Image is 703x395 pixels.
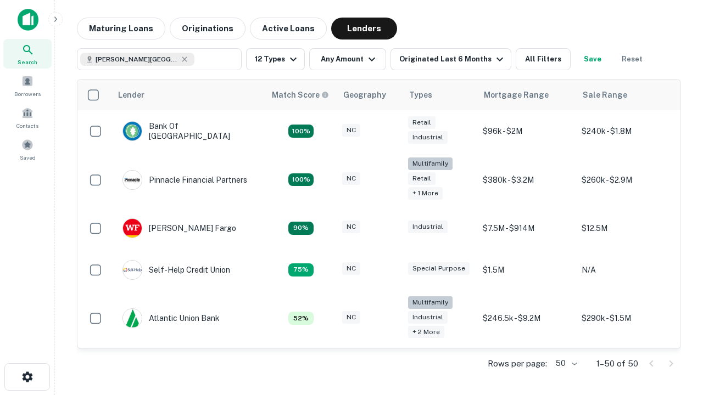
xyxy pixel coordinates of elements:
div: 50 [551,356,579,371]
div: Matching Properties: 7, hasApolloMatch: undefined [288,312,314,325]
div: + 1 more [408,187,443,200]
div: NC [342,124,360,137]
button: Active Loans [250,18,327,39]
div: Originated Last 6 Months [399,53,506,66]
div: Sale Range [583,88,627,101]
div: [PERSON_NAME] Fargo [122,218,236,238]
a: Borrowers [3,71,52,100]
img: picture [123,219,142,238]
td: $96k - $2M [477,110,576,152]
iframe: Chat Widget [648,272,703,325]
img: picture [123,309,142,328]
div: Capitalize uses an advanced AI algorithm to match your search with the best lender. The match sco... [272,89,329,101]
td: $12.5M [576,207,675,249]
img: picture [123,122,142,140]
th: Capitalize uses an advanced AI algorithm to match your search with the best lender. The match sco... [265,80,337,110]
button: Any Amount [309,48,386,70]
div: Retail [408,172,436,185]
div: Self-help Credit Union [122,260,230,280]
button: Originated Last 6 Months [390,48,511,70]
div: Types [409,88,432,101]
th: Types [403,80,477,110]
div: Multifamily [408,157,453,170]
span: [PERSON_NAME][GEOGRAPHIC_DATA], [GEOGRAPHIC_DATA] [96,54,178,64]
span: Search [18,58,37,66]
div: Matching Properties: 24, hasApolloMatch: undefined [288,173,314,187]
div: Industrial [408,311,448,324]
img: picture [123,261,142,279]
button: Reset [615,48,650,70]
div: Special Purpose [408,262,470,275]
button: Maturing Loans [77,18,165,39]
td: $240k - $1.8M [576,110,675,152]
div: Retail [408,116,436,129]
img: picture [123,171,142,189]
div: NC [342,172,360,185]
div: Industrial [408,131,448,144]
button: All Filters [516,48,571,70]
div: Pinnacle Financial Partners [122,170,247,190]
th: Geography [337,80,403,110]
td: $246.5k - $9.2M [477,291,576,346]
span: Saved [20,153,36,162]
div: Industrial [408,221,448,233]
a: Search [3,39,52,69]
td: $260k - $2.9M [576,152,675,207]
span: Borrowers [14,89,41,98]
th: Sale Range [576,80,675,110]
button: Originations [170,18,246,39]
div: Matching Properties: 12, hasApolloMatch: undefined [288,222,314,235]
div: Matching Properties: 10, hasApolloMatch: undefined [288,263,314,276]
td: $7.5M - $914M [477,207,576,249]
h6: Match Score [272,89,327,101]
div: Mortgage Range [484,88,549,101]
a: Contacts [3,103,52,132]
div: NC [342,311,360,324]
button: 12 Types [246,48,305,70]
th: Mortgage Range [477,80,576,110]
td: $1.5M [477,249,576,291]
button: Save your search to get updates of matches that match your search criteria. [575,48,610,70]
td: $290k - $1.5M [576,291,675,346]
p: 1–50 of 50 [596,357,638,370]
div: Bank Of [GEOGRAPHIC_DATA] [122,121,254,141]
div: + 2 more [408,326,444,338]
img: capitalize-icon.png [18,9,38,31]
td: $380k - $3.2M [477,152,576,207]
div: Geography [343,88,386,101]
a: Saved [3,134,52,164]
div: Matching Properties: 14, hasApolloMatch: undefined [288,125,314,138]
p: Rows per page: [488,357,547,370]
div: NC [342,262,360,275]
div: Lender [118,88,144,101]
div: Atlantic Union Bank [122,308,220,328]
th: Lender [111,80,265,110]
div: NC [342,221,360,233]
td: N/A [576,249,675,291]
div: Multifamily [408,296,453,309]
button: Lenders [331,18,397,39]
span: Contacts [16,121,38,130]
